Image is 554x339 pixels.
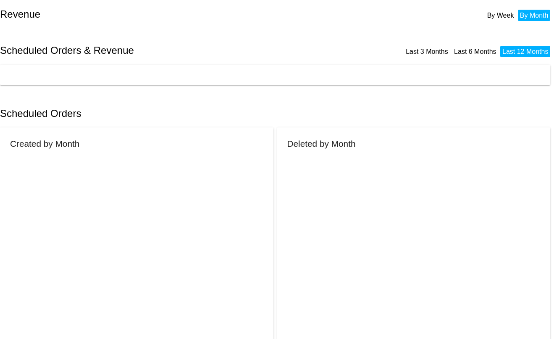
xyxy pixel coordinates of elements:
[485,10,516,21] li: By Week
[287,139,356,148] h2: Deleted by Month
[10,139,79,148] h2: Created by Month
[406,48,448,55] a: Last 3 Months
[454,48,496,55] a: Last 6 Months
[502,48,548,55] a: Last 12 Months
[518,10,551,21] li: By Month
